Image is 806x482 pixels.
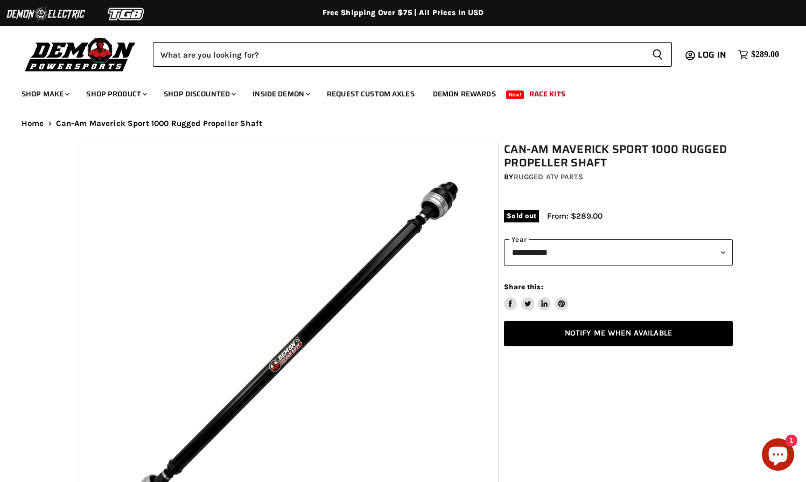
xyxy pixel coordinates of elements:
span: Sold out [504,210,539,222]
span: $289.00 [751,50,779,60]
inbox-online-store-chat: Shopify online store chat [759,438,797,473]
input: Search [153,42,643,67]
span: From: $289.00 [547,211,602,221]
a: Notify Me When Available [504,321,733,346]
aside: Share this: [504,282,568,311]
a: $289.00 [733,47,784,62]
a: Request Custom Axles [319,83,423,105]
a: Race Kits [521,83,573,105]
img: TGB Logo 2 [86,4,167,24]
h1: Can-Am Maverick Sport 1000 Rugged Propeller Shaft [504,143,733,170]
span: Share this: [504,283,543,291]
a: Log in [693,50,733,60]
a: Demon Rewards [425,83,504,105]
div: by [504,171,733,183]
select: year [504,239,733,266]
a: Shop Discounted [156,83,242,105]
span: Log in [698,48,726,61]
form: Product [153,42,672,67]
button: Search [643,42,672,67]
a: Home [22,119,44,128]
span: New! [506,90,524,99]
img: Demon Electric Logo 2 [5,4,86,24]
ul: Main menu [13,79,776,105]
a: Shop Product [78,83,153,105]
img: Demon Powersports [22,35,139,73]
a: Rugged ATV Parts [514,172,583,181]
a: Shop Make [13,83,76,105]
a: Inside Demon [244,83,317,105]
span: Can-Am Maverick Sport 1000 Rugged Propeller Shaft [56,119,262,128]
